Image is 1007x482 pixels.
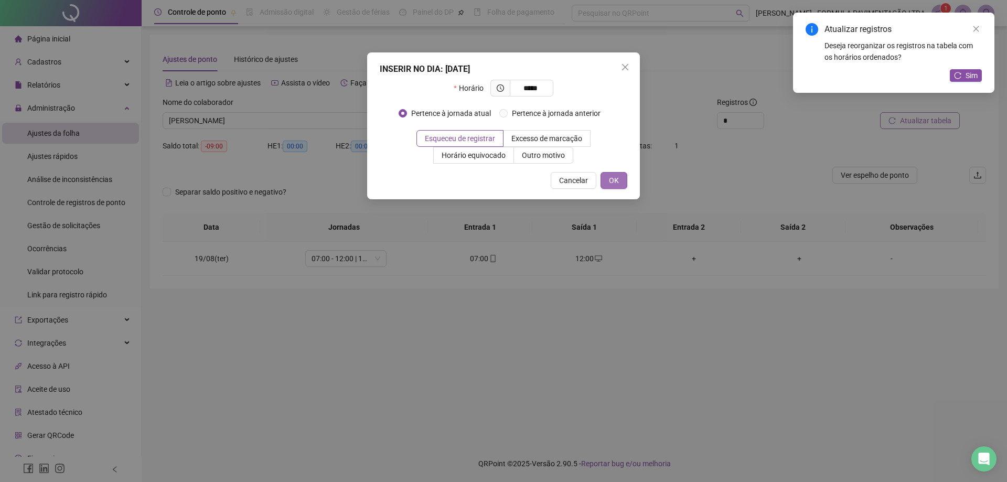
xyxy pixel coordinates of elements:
[442,151,506,159] span: Horário equivocado
[425,134,495,143] span: Esqueceu de registrar
[617,59,634,76] button: Close
[522,151,565,159] span: Outro motivo
[601,172,627,189] button: OK
[950,69,982,82] button: Sim
[972,25,980,33] span: close
[559,175,588,186] span: Cancelar
[407,108,495,119] span: Pertence à jornada atual
[824,40,982,63] div: Deseja reorganizar os registros na tabela com os horários ordenados?
[380,63,627,76] div: INSERIR NO DIA : [DATE]
[970,23,982,35] a: Close
[971,446,997,472] div: Open Intercom Messenger
[551,172,596,189] button: Cancelar
[508,108,605,119] span: Pertence à jornada anterior
[609,175,619,186] span: OK
[966,70,978,81] span: Sim
[824,23,982,36] div: Atualizar registros
[497,84,504,92] span: clock-circle
[954,72,961,79] span: reload
[454,80,490,97] label: Horário
[806,23,818,36] span: info-circle
[621,63,629,71] span: close
[511,134,582,143] span: Excesso de marcação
